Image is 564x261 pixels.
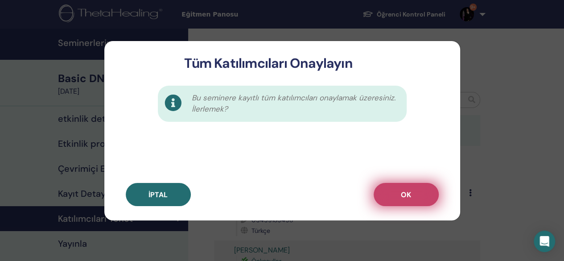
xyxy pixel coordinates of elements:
[192,92,397,115] span: Bu seminere kayıtlı tüm katılımcıları onaylamak üzeresiniz. İlerlemek?
[374,183,439,206] button: OK
[148,190,168,199] span: İptal
[119,55,419,71] h3: Tüm Katılımcıları Onaylayın
[126,183,191,206] button: İptal
[534,231,555,252] div: Open Intercom Messenger
[401,190,411,199] span: OK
